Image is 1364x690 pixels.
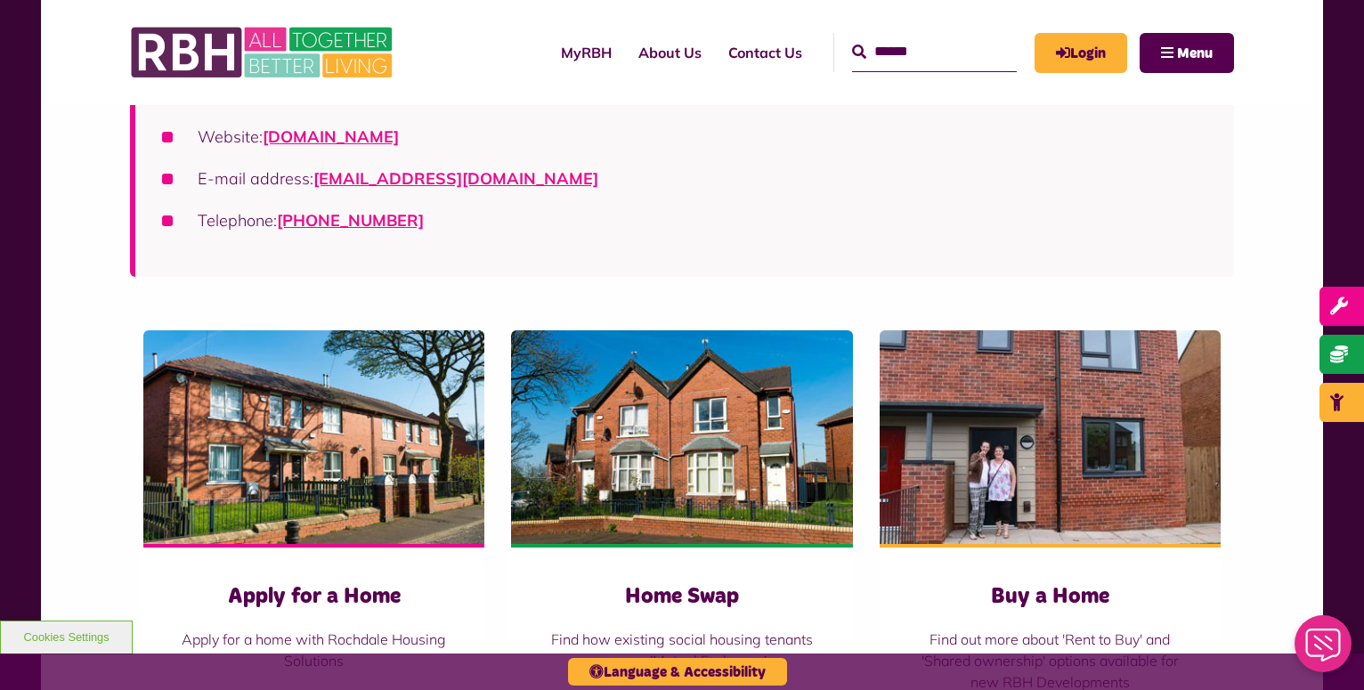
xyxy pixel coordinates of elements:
[625,28,715,77] a: About Us
[852,33,1017,71] input: Search
[179,629,449,671] p: Apply for a home with Rochdale Housing Solutions
[277,210,424,231] a: call 0300 303 8874
[162,125,1207,149] li: Website:
[1035,33,1127,73] a: MyRBH
[511,330,852,544] img: Belton Ave 07
[313,168,598,189] a: [EMAIL_ADDRESS][DOMAIN_NAME]
[915,583,1185,611] h3: Buy a Home
[162,166,1207,191] li: E-mail address:
[547,583,816,611] h3: Home Swap
[162,208,1207,232] li: Telephone:
[568,658,787,686] button: Language & Accessibility
[548,28,625,77] a: MyRBH
[263,126,399,147] a: [DOMAIN_NAME]
[1140,33,1234,73] button: Navigation
[1284,610,1364,690] iframe: Netcall Web Assistant for live chat
[715,28,816,77] a: Contact Us
[1177,46,1213,61] span: Menu
[880,330,1221,544] img: Longridge Drive Keys
[130,18,397,87] img: RBH
[547,629,816,671] p: Find how existing social housing tenants can use 'Mutual Exchange'
[179,583,449,611] h3: Apply for a Home
[143,330,484,544] img: Belton Avenue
